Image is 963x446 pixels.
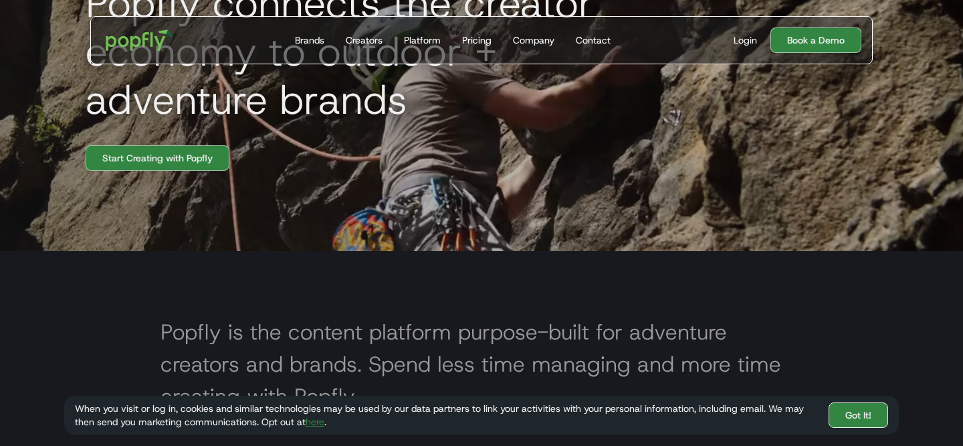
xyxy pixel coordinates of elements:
div: Login [734,33,757,47]
a: Company [508,17,560,64]
a: home [96,20,183,60]
a: Login [728,33,762,47]
a: Got It! [829,402,888,428]
a: here [306,416,324,428]
a: Platform [399,17,446,64]
a: Contact [570,17,616,64]
div: When you visit or log in, cookies and similar technologies may be used by our data partners to li... [75,402,818,429]
a: Creators [340,17,388,64]
div: Company [513,33,554,47]
div: Contact [576,33,611,47]
div: Creators [346,33,383,47]
div: Brands [295,33,324,47]
a: Pricing [457,17,497,64]
a: Brands [290,17,330,64]
div: Pricing [462,33,492,47]
div: Platform [404,33,441,47]
a: Book a Demo [770,27,861,53]
a: Start Creating with Popfly [86,145,229,171]
h2: Popfly is the content platform purpose-built for adventure creators and brands. Spend less time m... [160,316,802,413]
